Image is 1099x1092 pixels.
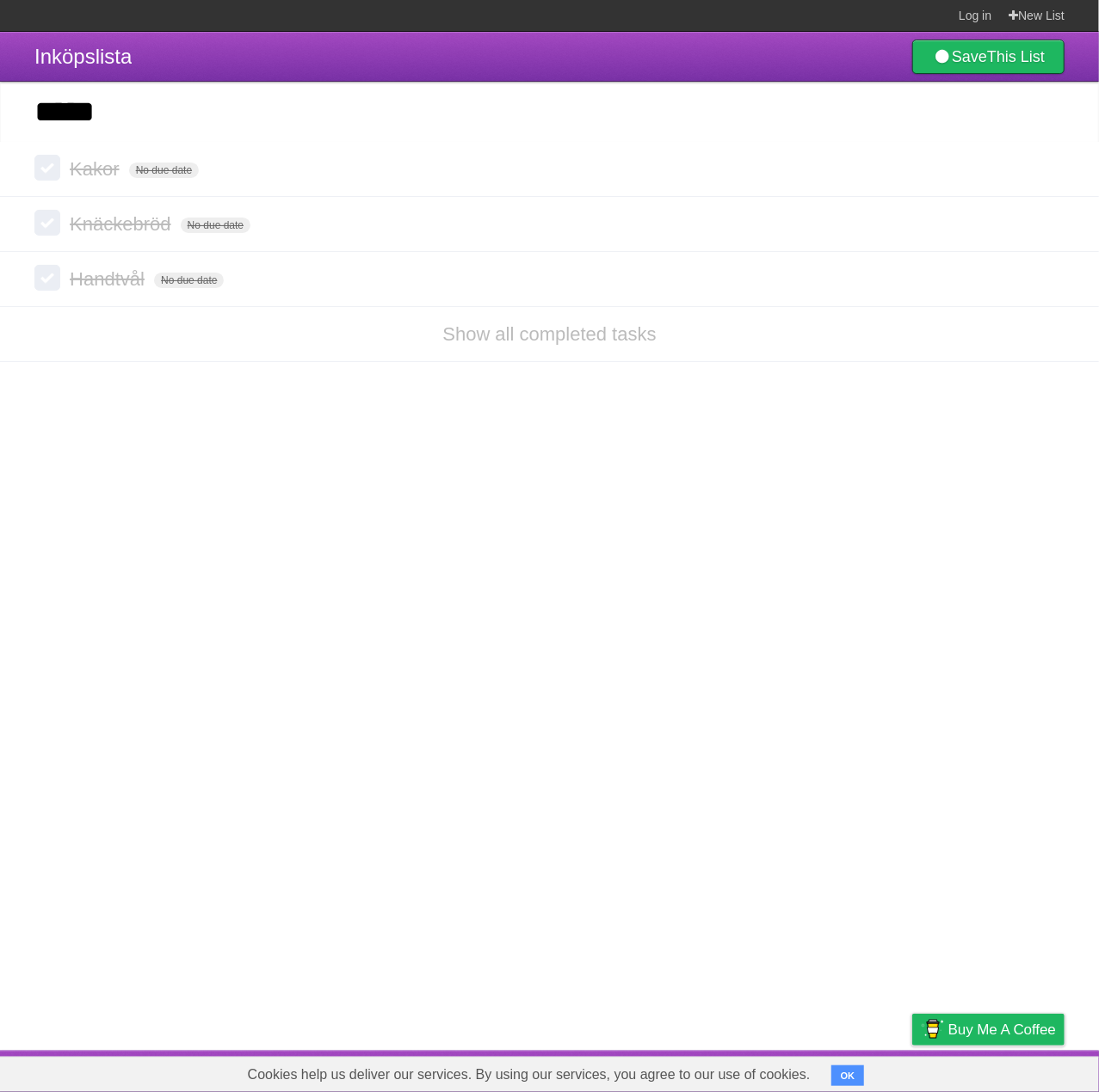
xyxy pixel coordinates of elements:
[956,1055,1065,1088] a: Suggest a feature
[683,1055,719,1088] a: About
[34,45,132,68] span: Inköpslista
[231,1058,828,1092] span: Cookies help us deliver our services. By using our services, you agree to our use of cookies.
[987,48,1045,65] b: This List
[921,1015,944,1044] img: Buy me a coffee
[912,1014,1065,1046] a: Buy me a coffee
[70,268,149,290] span: Handtvål
[831,1055,869,1088] a: Terms
[34,265,60,291] label: Done
[70,158,123,180] span: Kakor
[912,40,1065,74] a: SaveThis List
[34,210,60,236] label: Done
[181,218,250,233] span: No due date
[948,1015,1056,1045] span: Buy me a coffee
[442,323,656,345] a: Show all completed tasks
[890,1055,935,1088] a: Privacy
[70,213,175,235] span: Knäckebröd
[740,1055,810,1088] a: Developers
[831,1065,865,1086] button: OK
[154,273,224,288] span: No due date
[34,155,60,181] label: Done
[129,163,199,178] span: No due date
